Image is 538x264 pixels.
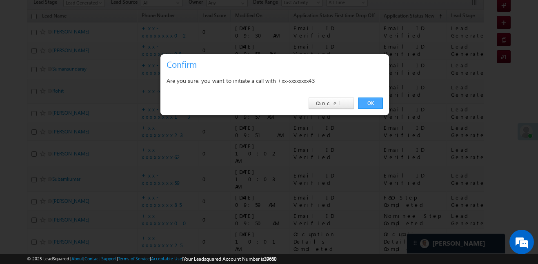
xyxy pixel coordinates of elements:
[264,256,276,262] span: 39660
[151,256,182,261] a: Acceptable Use
[309,98,354,109] a: Cancel
[167,75,383,86] div: Are you sure, you want to initiate a call with +xx-xxxxxxxx43
[71,256,83,261] a: About
[84,256,117,261] a: Contact Support
[111,205,148,216] em: Start Chat
[167,57,386,71] h3: Confirm
[11,75,149,198] textarea: Type your message and hit 'Enter'
[134,4,153,24] div: Minimize live chat window
[183,256,276,262] span: Your Leadsquared Account Number is
[118,256,150,261] a: Terms of Service
[27,255,276,263] span: © 2025 LeadSquared | | | | |
[42,43,137,53] div: Chat with us now
[358,98,383,109] a: OK
[14,43,34,53] img: d_60004797649_company_0_60004797649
